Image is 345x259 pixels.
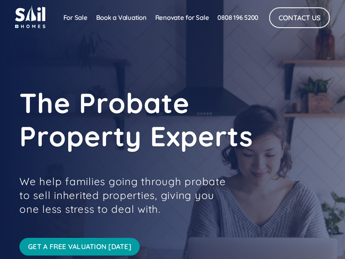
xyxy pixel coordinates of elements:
a: For Sale [59,9,92,26]
a: Get a free valuation [DATE] [19,238,140,256]
a: Book a Valuation [92,9,151,26]
a: 0808 196 5200 [213,9,263,26]
h1: The Probate Property Experts [19,86,326,153]
p: We help families going through probate to sell inherited properties, giving you one less stress t... [19,174,235,216]
a: Renovate for Sale [151,9,213,26]
img: sail home logo [15,5,45,28]
a: Contact Us [269,7,330,28]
